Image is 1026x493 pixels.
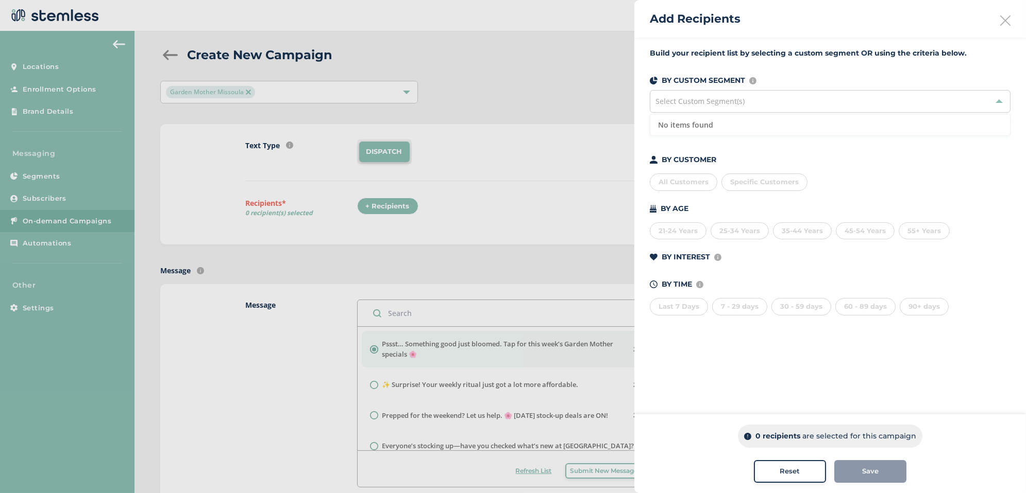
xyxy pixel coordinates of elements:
[662,75,745,86] p: BY CUSTOM SEGMENT
[662,154,716,165] p: BY CUSTOMER
[650,280,658,288] img: icon-time-dark-e6b1183b.svg
[662,279,692,290] p: BY TIME
[780,466,800,477] span: Reset
[696,281,703,288] img: icon-info-236977d2.svg
[650,254,658,261] img: icon-heart-dark-29e6356f.svg
[655,96,745,106] span: Select Custom Segment(s)
[650,48,1011,59] label: Build your recipient list by selecting a custom segment OR using the criteria below.
[744,433,751,440] img: icon-info-dark-48f6c5f3.svg
[773,222,832,240] div: 35-44 Years
[650,10,741,27] h2: Add Recipients
[974,444,1026,493] iframe: Chat Widget
[749,77,756,84] img: icon-info-236977d2.svg
[730,178,799,186] span: Specific Customers
[714,254,721,261] img: icon-info-236977d2.svg
[661,203,688,214] p: BY AGE
[711,222,769,240] div: 25-34 Years
[650,77,658,84] img: icon-segments-dark-074adb27.svg
[650,298,708,315] div: Last 7 Days
[650,156,658,164] img: icon-person-dark-ced50e5f.svg
[802,431,916,442] p: are selected for this campaign
[835,298,896,315] div: 60 - 89 days
[771,298,831,315] div: 30 - 59 days
[650,114,1010,135] li: No items found
[662,252,710,262] p: BY INTEREST
[899,222,950,240] div: 55+ Years
[650,205,657,213] img: icon-cake-93b2a7b5.svg
[754,460,826,483] button: Reset
[650,173,717,191] div: All Customers
[836,222,895,240] div: 45-54 Years
[755,431,800,442] p: 0 recipients
[650,222,707,240] div: 21-24 Years
[712,298,767,315] div: 7 - 29 days
[900,298,949,315] div: 90+ days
